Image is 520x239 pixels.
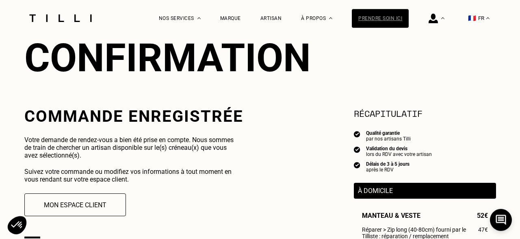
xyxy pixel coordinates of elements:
[366,130,411,136] div: Qualité garantie
[197,17,201,19] img: Menu déroulant
[429,13,438,23] img: icône connexion
[366,167,409,173] div: après le RDV
[352,9,409,28] a: Prendre soin ici
[354,107,496,120] section: Récapitulatif
[362,212,420,219] span: Manteau & veste
[26,14,95,22] img: Logo du service de couturière Tilli
[24,193,126,216] button: Mon espace client
[366,136,411,142] div: par nos artisans Tilli
[24,136,241,159] p: Votre demande de rendez-vous a bien été prise en compte. Nous sommes de train de chercher un arti...
[468,14,476,22] span: 🇫🇷
[358,187,492,195] p: À domicile
[366,151,432,157] div: lors du RDV avec votre artisan
[486,17,490,19] img: menu déroulant
[354,146,360,153] img: icon list info
[329,17,332,19] img: Menu déroulant à propos
[366,146,432,151] div: Validation du devis
[441,17,444,19] img: Menu déroulant
[24,35,496,81] div: Confirmation
[366,161,409,167] div: Délais de 3 à 5 jours
[220,15,241,21] a: Marque
[477,212,488,219] span: 52€
[260,15,282,21] a: Artisan
[24,168,241,183] p: Suivez votre commande ou modifiez vos informations à tout moment en vous rendant sur votre espace...
[354,161,360,169] img: icon list info
[24,107,243,126] h2: Commande enregistrée
[354,130,360,138] img: icon list info
[478,226,488,233] span: 47€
